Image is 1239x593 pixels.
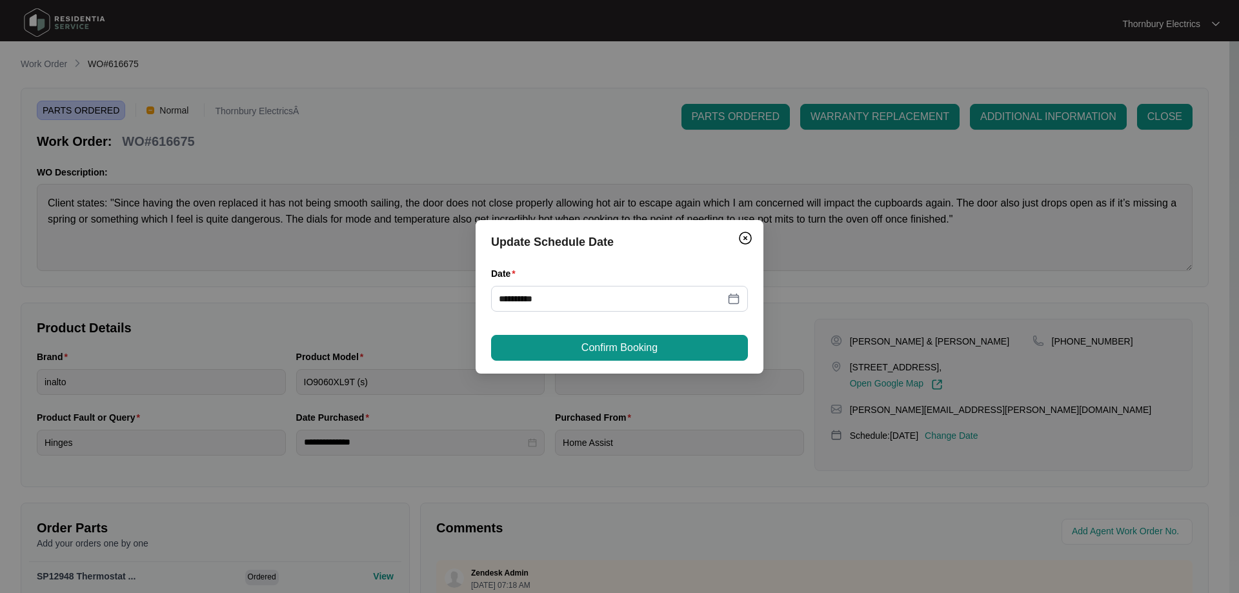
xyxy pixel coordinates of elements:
div: Update Schedule Date [491,233,748,251]
label: Date [491,267,521,280]
button: Close [735,228,756,248]
input: Date [499,292,725,306]
button: Confirm Booking [491,335,748,361]
span: Confirm Booking [581,340,658,356]
img: closeCircle [738,230,753,246]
